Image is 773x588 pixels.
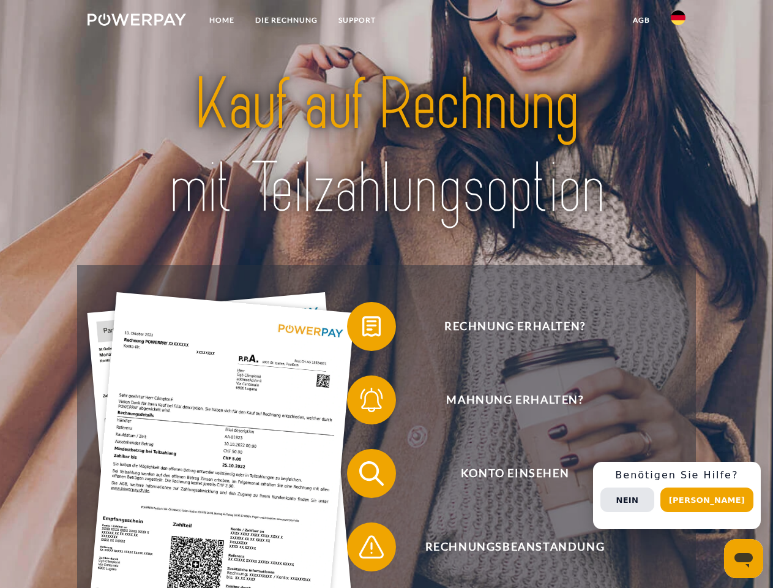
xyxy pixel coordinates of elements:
img: logo-powerpay-white.svg [88,13,186,26]
iframe: Schaltfläche zum Öffnen des Messaging-Fensters [724,539,763,578]
h3: Benötigen Sie Hilfe? [600,469,753,481]
a: SUPPORT [328,9,386,31]
a: agb [622,9,660,31]
img: de [671,10,685,25]
button: Konto einsehen [347,449,665,498]
img: qb_bill.svg [356,311,387,342]
button: Rechnung erhalten? [347,302,665,351]
button: Rechnungsbeanstandung [347,522,665,571]
span: Rechnungsbeanstandung [365,522,665,571]
img: qb_warning.svg [356,532,387,562]
a: Home [199,9,245,31]
img: qb_search.svg [356,458,387,489]
button: [PERSON_NAME] [660,488,753,512]
button: Nein [600,488,654,512]
span: Mahnung erhalten? [365,375,665,424]
a: DIE RECHNUNG [245,9,328,31]
button: Mahnung erhalten? [347,375,665,424]
img: qb_bell.svg [356,385,387,415]
span: Konto einsehen [365,449,665,498]
img: title-powerpay_de.svg [117,59,656,235]
span: Rechnung erhalten? [365,302,665,351]
div: Schnellhilfe [593,462,761,529]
